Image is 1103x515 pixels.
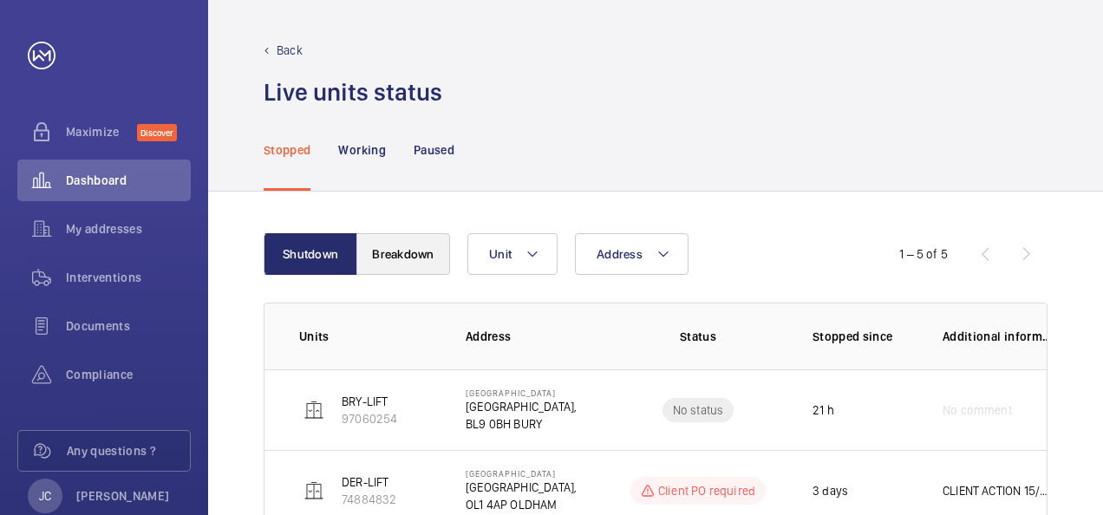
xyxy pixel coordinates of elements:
span: No comment [943,401,1012,419]
p: [GEOGRAPHIC_DATA], [466,479,577,496]
p: Paused [414,141,454,159]
span: Any questions ? [67,442,190,460]
span: Unit [489,247,512,261]
p: 21 h [813,401,834,419]
span: Interventions [66,269,191,286]
span: Documents [66,317,191,335]
p: [GEOGRAPHIC_DATA] [466,388,577,398]
button: Breakdown [356,233,450,275]
p: Address [466,328,611,345]
p: CLIENT ACTION 15/09 - Quote issued [943,482,1054,499]
p: Additional information [943,328,1054,345]
p: OL1 4AP OLDHAM [466,496,577,513]
p: Stopped [264,141,310,159]
p: Client PO required [658,482,755,499]
button: Address [575,233,689,275]
span: Dashboard [66,172,191,189]
img: elevator.svg [303,480,324,501]
div: 1 – 5 of 5 [899,245,948,263]
button: Shutdown [264,233,357,275]
p: [GEOGRAPHIC_DATA] [466,468,577,479]
p: [GEOGRAPHIC_DATA], [466,398,577,415]
button: Unit [467,233,558,275]
p: 3 days [813,482,848,499]
p: No status [673,401,724,419]
span: Address [597,247,643,261]
p: Back [277,42,303,59]
p: JC [39,487,51,505]
p: Stopped since [813,328,915,345]
p: 97060254 [342,410,397,427]
h1: Live units status [264,76,442,108]
span: Maximize [66,123,137,140]
p: BL9 0BH BURY [466,415,577,433]
span: My addresses [66,220,191,238]
p: Status [623,328,773,345]
p: BRY-LIFT [342,393,397,410]
img: elevator.svg [303,400,324,420]
p: [PERSON_NAME] [76,487,170,505]
p: 74884832 [342,491,396,508]
p: DER-LIFT [342,473,396,491]
span: Discover [137,124,177,141]
p: Working [338,141,385,159]
span: Compliance [66,366,191,383]
p: Units [299,328,438,345]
